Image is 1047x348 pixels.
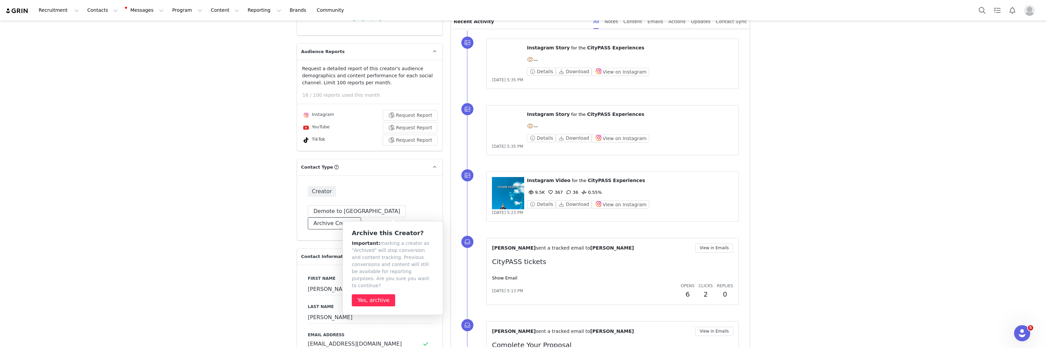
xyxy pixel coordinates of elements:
button: View in Emails [695,244,733,253]
label: Last Name [308,304,432,310]
p: CityPASS tickets [492,257,733,267]
button: Content [207,3,243,18]
button: Yes, archive [352,294,395,306]
span: Creator [308,186,336,197]
h5: Archive this Creator? [352,230,434,236]
div: Notes [604,14,618,29]
span: [PERSON_NAME] [590,245,634,251]
a: Brands [286,3,312,18]
span: [PERSON_NAME] [492,329,536,334]
button: Request Report [383,122,438,133]
span: Instagram [527,178,554,183]
a: Show Email [492,275,517,280]
span: 0.55% [580,190,602,195]
img: grin logo [5,8,29,14]
img: placeholder-profile.jpg [1024,5,1035,16]
span: [PERSON_NAME] [590,329,634,334]
span: [DATE] 5:13 PM [492,288,523,294]
a: View on Instagram [592,69,649,74]
span: Replies [717,284,733,288]
span: Story [555,112,570,117]
button: View in Emails [695,327,733,336]
span: sent a tracked email to [536,329,590,334]
p: ⁨ ⁩ ⁨ ⁩ for the ⁨ ⁩ [527,177,733,184]
button: Details [527,134,556,142]
span: — [527,57,538,62]
span: Story [555,45,570,50]
button: Profile [1020,5,1042,16]
button: Reporting [244,3,285,18]
button: Request Report [383,110,438,121]
button: Download [556,200,592,208]
div: Emails [647,14,663,29]
button: Details [527,200,556,208]
span: Opens [681,284,695,288]
iframe: Intercom live chat [1014,325,1030,341]
a: Tasks [990,3,1005,18]
h2: 2 [699,289,713,299]
span: CityPASS Experiences [587,45,644,50]
span: 367 [547,190,563,195]
p: Recent Activity [454,14,588,29]
h2: 6 [681,289,695,299]
div: YouTube [302,124,330,132]
div: Instagram [302,111,334,119]
span: [PERSON_NAME] [492,245,536,251]
span: — [527,124,538,129]
span: Audience Reports [301,48,345,55]
button: View on Instagram [592,68,649,76]
span: Contact Information [301,253,350,260]
span: [DATE] 5:35 PM [492,144,523,149]
span: 5 [1028,325,1033,331]
button: Notifications [1005,3,1020,18]
a: View on Instagram [592,202,649,207]
button: Messages [122,3,168,18]
span: Instagram [527,112,554,117]
span: Clicks [699,284,713,288]
button: Demote to [GEOGRAPHIC_DATA] [308,205,406,217]
button: Archive Creator [308,217,361,229]
span: Video [555,178,571,183]
p: marking a creator as "Archived" will stop conversion and content tracking. Previous conversions a... [352,240,434,289]
button: Search [975,3,990,18]
div: Content [623,14,642,29]
p: ⁨ ⁩ ⁨ ⁩ for the ⁨ ⁩ [527,111,733,118]
span: CityPASS Experiences [588,178,645,183]
span: Contact Type [301,164,333,171]
div: Contact Sync [716,14,747,29]
a: Community [313,3,351,18]
button: View on Instagram [592,201,649,209]
div: TikTok [302,136,325,144]
button: Recruitment [35,3,83,18]
h2: 0 [717,289,733,299]
p: 16 / 100 reports used this month [302,92,443,99]
div: All [593,14,599,29]
span: sent a tracked email to [536,245,590,251]
button: Program [168,3,206,18]
button: Details [527,68,556,76]
button: Download [556,134,592,142]
button: Download [556,68,592,76]
button: View on Instagram [592,134,649,142]
span: 9.5K [527,190,545,195]
button: Request Report [383,135,438,145]
span: [DATE] 5:35 PM [492,78,523,82]
strong: Important: [352,241,380,246]
p: Request a detailed report of this creator's audience demographics and content performance for eac... [302,65,437,86]
button: Contacts [83,3,122,18]
label: Email Address [308,332,432,338]
span: [DATE] 5:23 PM [492,210,523,215]
span: 36 [564,190,578,195]
div: Actions [668,14,685,29]
span: CityPASS Experiences [587,112,644,117]
span: Instagram [527,45,554,50]
a: View on Instagram [592,136,649,141]
img: instagram.svg [303,113,309,118]
label: First Name [308,275,432,281]
div: Updates [691,14,710,29]
p: ⁨ ⁩ ⁨ ⁩ for the ⁨ ⁩ [527,44,733,51]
